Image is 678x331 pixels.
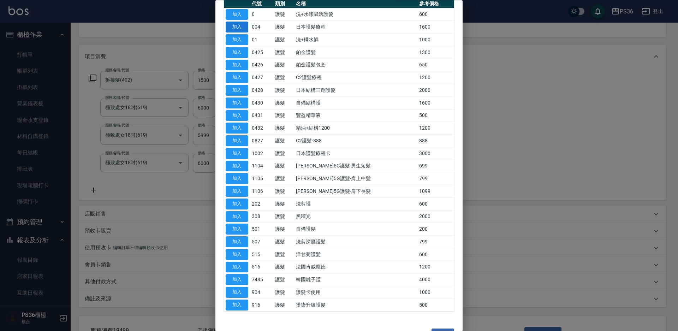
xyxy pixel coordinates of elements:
[226,224,248,235] button: 加入
[250,110,273,122] td: 0431
[273,110,295,122] td: 護髮
[273,185,295,198] td: 護髮
[226,287,248,298] button: 加入
[273,236,295,248] td: 護髮
[417,248,454,261] td: 600
[226,97,248,108] button: 加入
[294,223,417,236] td: 自備護髮
[294,122,417,135] td: 精油+結構1200
[417,185,454,198] td: 1099
[226,161,248,172] button: 加入
[294,286,417,299] td: 護髮卡使用
[226,300,248,311] button: 加入
[294,160,417,173] td: [PERSON_NAME]5G護髮-男生短髮
[273,211,295,223] td: 護髮
[250,84,273,97] td: 0428
[294,34,417,46] td: 洗+橘水鮮
[417,286,454,299] td: 1000
[294,135,417,147] td: C2護髮-888
[226,123,248,134] button: 加入
[250,236,273,248] td: 507
[294,21,417,34] td: 日本護髮療程
[250,185,273,198] td: 1106
[273,160,295,173] td: 護髮
[294,273,417,286] td: 韓國離子護
[250,59,273,72] td: 0426
[250,198,273,211] td: 202
[273,84,295,97] td: 護髮
[294,299,417,312] td: 燙染升級護髮
[226,22,248,33] button: 加入
[226,110,248,121] button: 加入
[273,261,295,274] td: 護髮
[250,34,273,46] td: 01
[417,261,454,274] td: 1200
[417,198,454,211] td: 600
[294,172,417,185] td: [PERSON_NAME]5G護髮-肩上中髮
[226,186,248,197] button: 加入
[417,97,454,110] td: 1600
[273,286,295,299] td: 護髮
[294,147,417,160] td: 日本護髮療程卡
[226,72,248,83] button: 加入
[294,8,417,21] td: 洗+水漾賦活護髮
[226,47,248,58] button: 加入
[273,122,295,135] td: 護髮
[294,198,417,211] td: 洗剪護
[250,172,273,185] td: 1105
[226,85,248,96] button: 加入
[226,9,248,20] button: 加入
[294,236,417,248] td: 洗剪深層護髮
[250,160,273,173] td: 1104
[273,248,295,261] td: 護髮
[250,97,273,110] td: 0430
[417,110,454,122] td: 500
[294,71,417,84] td: C2護髮療程
[273,21,295,34] td: 護髮
[417,71,454,84] td: 1200
[417,273,454,286] td: 4000
[417,135,454,147] td: 888
[294,84,417,97] td: 日本結構三劑護髮
[417,46,454,59] td: 1300
[294,261,417,274] td: 法國肯威龐德
[226,60,248,71] button: 加入
[273,299,295,312] td: 護髮
[294,185,417,198] td: [PERSON_NAME]5G護髮-肩下長髮
[273,198,295,211] td: 護髮
[226,35,248,46] button: 加入
[273,46,295,59] td: 護髮
[417,21,454,34] td: 1600
[250,135,273,147] td: 0827
[417,160,454,173] td: 699
[417,211,454,223] td: 2000
[226,136,248,147] button: 加入
[226,237,248,248] button: 加入
[273,147,295,160] td: 護髮
[250,211,273,223] td: 308
[226,148,248,159] button: 加入
[226,199,248,209] button: 加入
[294,211,417,223] td: 黑曜光
[417,147,454,160] td: 3000
[417,236,454,248] td: 799
[417,59,454,72] td: 650
[273,59,295,72] td: 護髮
[273,273,295,286] td: 護髮
[226,173,248,184] button: 加入
[250,21,273,34] td: 004
[417,299,454,312] td: 500
[273,71,295,84] td: 護髮
[273,223,295,236] td: 護髮
[273,172,295,185] td: 護髮
[417,34,454,46] td: 1000
[226,262,248,273] button: 加入
[250,122,273,135] td: 0432
[226,211,248,222] button: 加入
[250,223,273,236] td: 501
[250,8,273,21] td: 0
[294,59,417,72] td: 鉑金護髮包套
[250,286,273,299] td: 904
[250,273,273,286] td: 7485
[273,97,295,110] td: 護髮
